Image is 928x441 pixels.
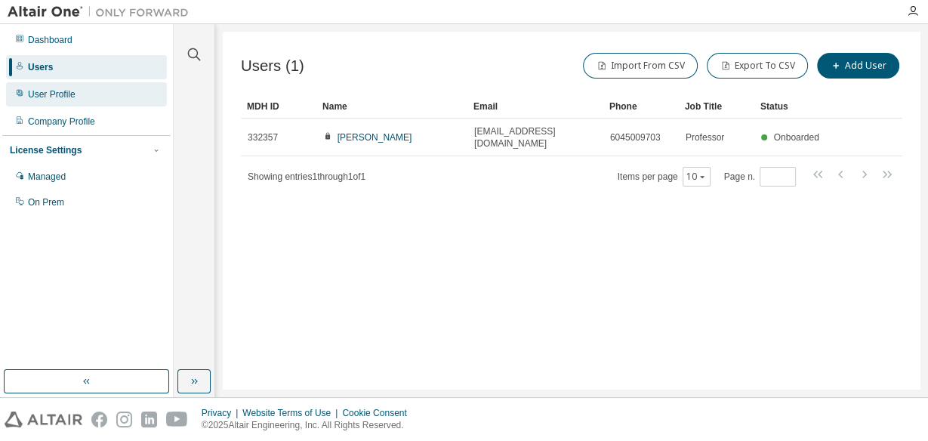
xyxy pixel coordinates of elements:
[241,57,304,75] span: Users (1)
[322,94,461,119] div: Name
[28,196,64,208] div: On Prem
[247,94,310,119] div: MDH ID
[609,94,673,119] div: Phone
[141,412,157,427] img: linkedin.svg
[610,131,661,143] span: 6045009703
[248,171,365,182] span: Showing entries 1 through 1 of 1
[618,167,711,187] span: Items per page
[685,94,748,119] div: Job Title
[5,412,82,427] img: altair_logo.svg
[817,53,899,79] button: Add User
[724,167,796,187] span: Page n.
[8,5,196,20] img: Altair One
[774,132,819,143] span: Onboarded
[583,53,698,79] button: Import From CSV
[28,88,76,100] div: User Profile
[707,53,808,79] button: Export To CSV
[760,94,824,119] div: Status
[473,94,597,119] div: Email
[28,171,66,183] div: Managed
[166,412,188,427] img: youtube.svg
[28,61,53,73] div: Users
[686,171,707,183] button: 10
[474,125,597,150] span: [EMAIL_ADDRESS][DOMAIN_NAME]
[91,412,107,427] img: facebook.svg
[342,407,415,419] div: Cookie Consent
[686,131,724,143] span: Professor
[242,407,342,419] div: Website Terms of Use
[10,144,82,156] div: License Settings
[28,34,72,46] div: Dashboard
[116,412,132,427] img: instagram.svg
[202,407,242,419] div: Privacy
[338,132,412,143] a: [PERSON_NAME]
[202,419,416,432] p: © 2025 Altair Engineering, Inc. All Rights Reserved.
[28,116,95,128] div: Company Profile
[248,131,278,143] span: 332357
